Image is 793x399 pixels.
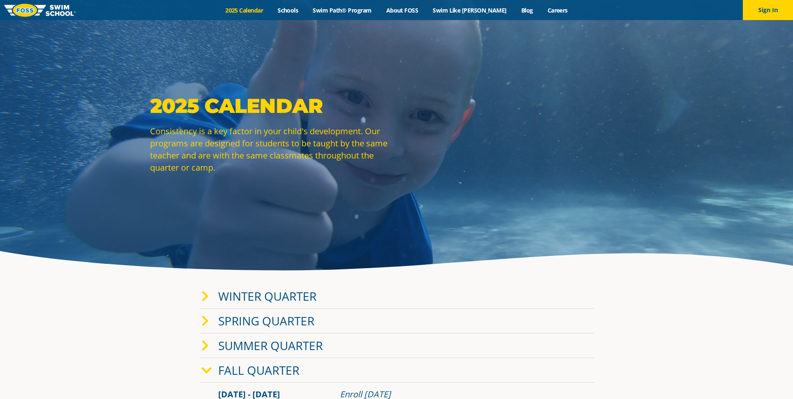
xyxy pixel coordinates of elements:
a: Summer Quarter [218,338,323,353]
a: About FOSS [379,6,426,14]
a: 2025 Calendar [218,6,270,14]
a: Swim Like [PERSON_NAME] [426,6,514,14]
img: FOSS Swim School Logo [4,4,76,17]
a: Schools [270,6,306,14]
a: Swim Path® Program [306,6,379,14]
p: Consistency is a key factor in your child's development. Our programs are designed for students t... [150,125,393,174]
strong: 2025 Calendar [150,94,323,118]
a: Spring Quarter [218,313,314,329]
a: Blog [514,6,540,14]
a: Fall Quarter [218,362,299,378]
a: Careers [540,6,575,14]
a: Winter Quarter [218,288,316,304]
